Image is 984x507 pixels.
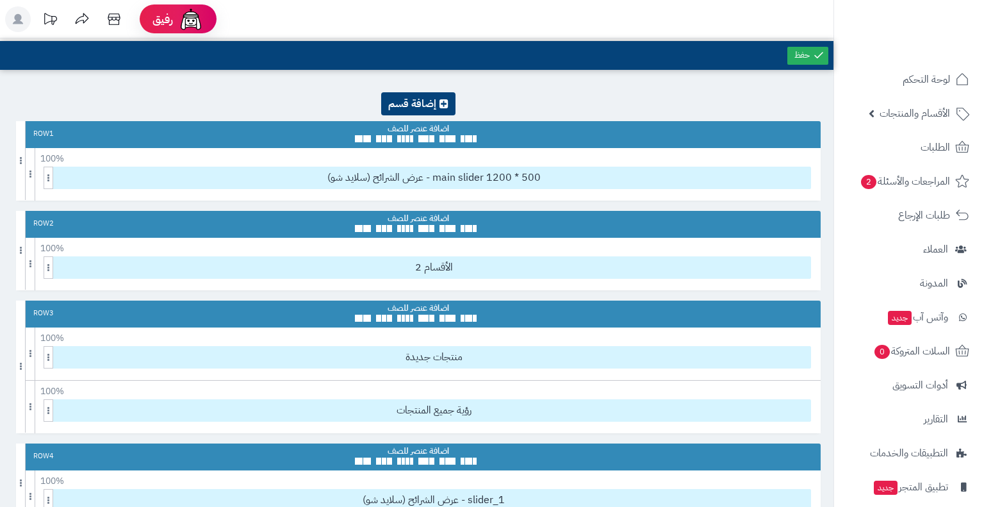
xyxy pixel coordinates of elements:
[842,132,976,163] a: الطلبات
[57,347,810,368] span: منتجات جديدة
[57,400,810,421] span: رؤية جميع المنتجات
[178,6,204,32] img: ai-face.png
[842,438,976,469] a: التطبيقات والخدمات
[874,345,890,359] span: 0
[842,302,976,333] a: وآتس آبجديد
[33,451,54,461] div: Row 4
[39,330,65,347] span: 100 %
[152,12,173,27] span: رفيق
[880,104,950,122] span: الأقسام والمنتجات
[898,206,950,224] span: طلبات الإرجاع
[842,234,976,265] a: العملاء
[57,257,810,278] span: الأقسام 2
[921,138,950,156] span: الطلبات
[888,311,912,325] span: جديد
[57,167,810,188] span: عرض الشرائح (سلايد شو) - main slider 1200 * 500
[842,200,976,231] a: طلبات الإرجاع
[870,444,948,462] span: التطبيقات والخدمات
[842,64,976,95] a: لوحة التحكم
[33,129,54,139] div: Row 1
[842,370,976,401] a: أدوات التسويق
[842,336,976,367] a: السلات المتروكة0
[381,92,455,112] span: Top
[873,342,950,360] span: السلات المتروكة
[39,151,65,167] span: 100 %
[887,308,948,326] span: وآتس آب
[892,376,948,394] span: أدوات التسويق
[861,175,876,189] span: 2
[923,240,948,258] span: العملاء
[39,383,65,400] span: 100 %
[874,481,898,495] span: جديد
[920,274,948,292] span: المدونة
[860,172,950,190] span: المراجعات والأسئلة
[39,240,65,257] span: 100 %
[33,308,54,319] div: Row 3
[924,410,948,428] span: التقارير
[842,268,976,299] a: المدونة
[842,404,976,435] a: التقارير
[34,6,66,35] a: تحديثات المنصة
[842,472,976,503] a: تطبيق المتجرجديد
[33,219,54,229] div: Row 2
[39,473,65,490] span: 100 %
[873,478,948,496] span: تطبيق المتجر
[903,71,950,88] span: لوحة التحكم
[842,166,976,197] a: المراجعات والأسئلة2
